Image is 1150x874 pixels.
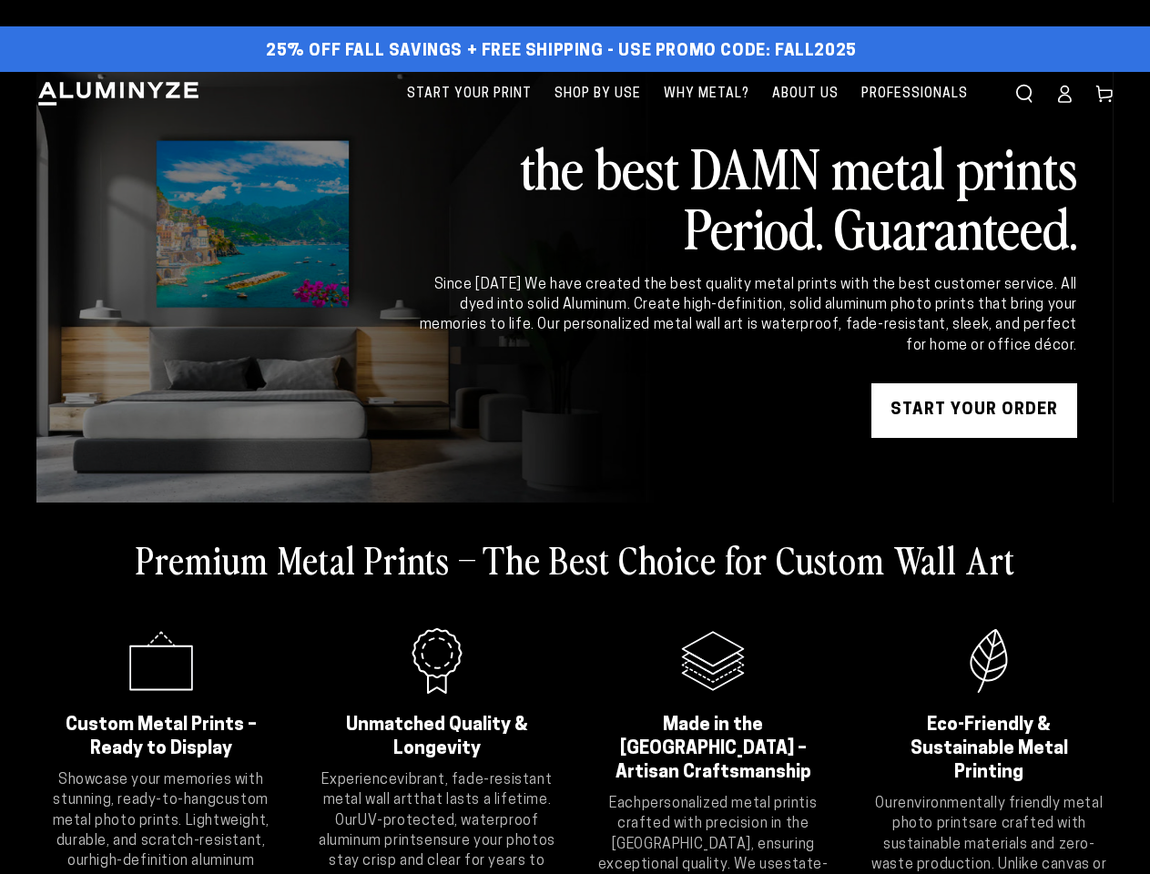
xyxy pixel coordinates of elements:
span: 25% off FALL Savings + Free Shipping - Use Promo Code: FALL2025 [266,42,857,62]
h2: Custom Metal Prints – Ready to Display [59,714,262,761]
span: Start Your Print [407,83,532,106]
strong: vibrant, fade-resistant metal wall art [323,773,553,808]
span: Why Metal? [664,83,749,106]
summary: Search our site [1004,74,1044,114]
img: Aluminyze [36,80,200,107]
div: Since [DATE] We have created the best quality metal prints with the best customer service. All dy... [416,275,1077,357]
span: Professionals [861,83,968,106]
a: Professionals [852,72,977,117]
a: About Us [763,72,848,117]
a: Why Metal? [655,72,758,117]
h2: Unmatched Quality & Longevity [335,714,538,761]
a: Shop By Use [545,72,650,117]
a: Start Your Print [398,72,541,117]
strong: UV-protected, waterproof aluminum prints [319,814,539,849]
h2: Made in the [GEOGRAPHIC_DATA] – Artisan Craftsmanship [612,714,815,785]
strong: environmentally friendly metal photo prints [892,797,1103,831]
h2: the best DAMN metal prints Period. Guaranteed. [416,137,1077,257]
h2: Premium Metal Prints – The Best Choice for Custom Wall Art [136,535,1015,583]
span: About Us [772,83,839,106]
strong: custom metal photo prints [53,793,269,828]
h2: Eco-Friendly & Sustainable Metal Printing [888,714,1091,785]
strong: personalized metal print [642,797,806,811]
span: Shop By Use [555,83,641,106]
a: START YOUR Order [871,383,1077,438]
